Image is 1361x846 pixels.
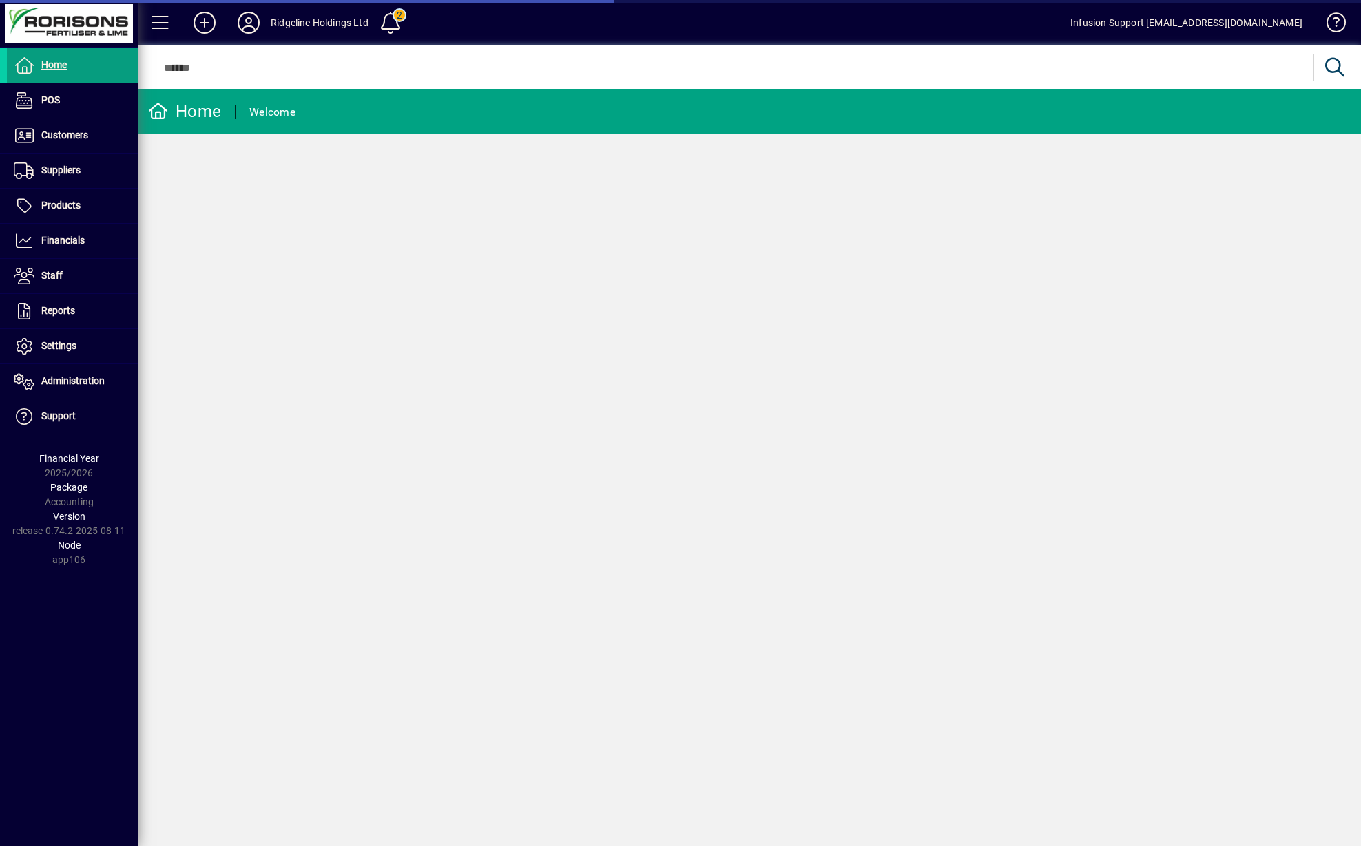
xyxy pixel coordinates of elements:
a: Staff [7,259,138,293]
span: Support [41,410,76,421]
div: Home [148,101,221,123]
a: Administration [7,364,138,399]
span: Settings [41,340,76,351]
span: Staff [41,270,63,281]
span: Financials [41,235,85,246]
a: POS [7,83,138,118]
span: Package [50,482,87,493]
span: Home [41,59,67,70]
a: Customers [7,118,138,153]
a: Knowledge Base [1316,3,1344,47]
a: Suppliers [7,154,138,188]
div: Welcome [249,101,295,123]
span: Customers [41,129,88,140]
a: Products [7,189,138,223]
span: Administration [41,375,105,386]
a: Reports [7,294,138,328]
span: Node [58,540,81,551]
span: Version [53,511,85,522]
span: Reports [41,305,75,316]
span: Products [41,200,81,211]
button: Add [183,10,227,35]
div: Infusion Support [EMAIL_ADDRESS][DOMAIN_NAME] [1070,12,1302,34]
a: Financials [7,224,138,258]
div: Ridgeline Holdings Ltd [271,12,368,34]
a: Support [7,399,138,434]
a: Settings [7,329,138,363]
button: Profile [227,10,271,35]
span: Suppliers [41,165,81,176]
span: POS [41,94,60,105]
span: Financial Year [39,453,99,464]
